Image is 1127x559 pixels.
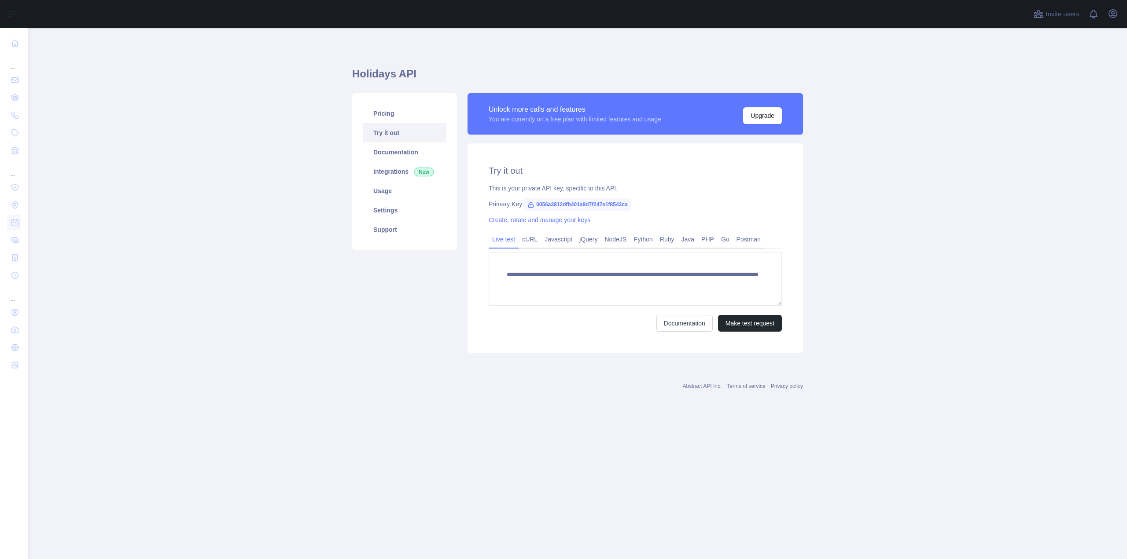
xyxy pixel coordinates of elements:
span: 0056a3812dfb401a9d7f247e1f8543ca [524,198,631,211]
button: Upgrade [743,107,782,124]
a: Postman [733,232,764,246]
a: Settings [363,201,446,220]
a: Go [718,232,733,246]
a: Python [630,232,656,246]
h1: Holidays API [352,67,803,88]
a: Support [363,220,446,239]
a: Documentation [363,142,446,162]
a: Ruby [656,232,678,246]
a: Abstract API Inc. [683,383,722,389]
a: Privacy policy [771,383,803,389]
h2: Try it out [489,164,782,177]
span: Invite users [1046,9,1079,19]
span: New [414,168,434,176]
a: Live test [489,232,519,246]
a: Create, rotate and manage your keys [489,216,590,223]
div: ... [7,160,21,178]
a: PHP [698,232,718,246]
div: You are currently on a free plan with limited features and usage [489,115,661,124]
div: Unlock more calls and features [489,104,661,115]
button: Invite users [1031,7,1081,21]
a: Pricing [363,104,446,123]
a: Java [678,232,698,246]
a: Integrations New [363,162,446,181]
a: Javascript [541,232,576,246]
div: ... [7,285,21,303]
a: Terms of service [727,383,765,389]
a: Documentation [656,315,713,332]
button: Make test request [718,315,782,332]
div: This is your private API key, specific to this API. [489,184,782,193]
div: ... [7,53,21,70]
a: cURL [519,232,541,246]
a: jQuery [576,232,601,246]
a: NodeJS [601,232,630,246]
a: Try it out [363,123,446,142]
a: Usage [363,181,446,201]
div: Primary Key: [489,200,782,208]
